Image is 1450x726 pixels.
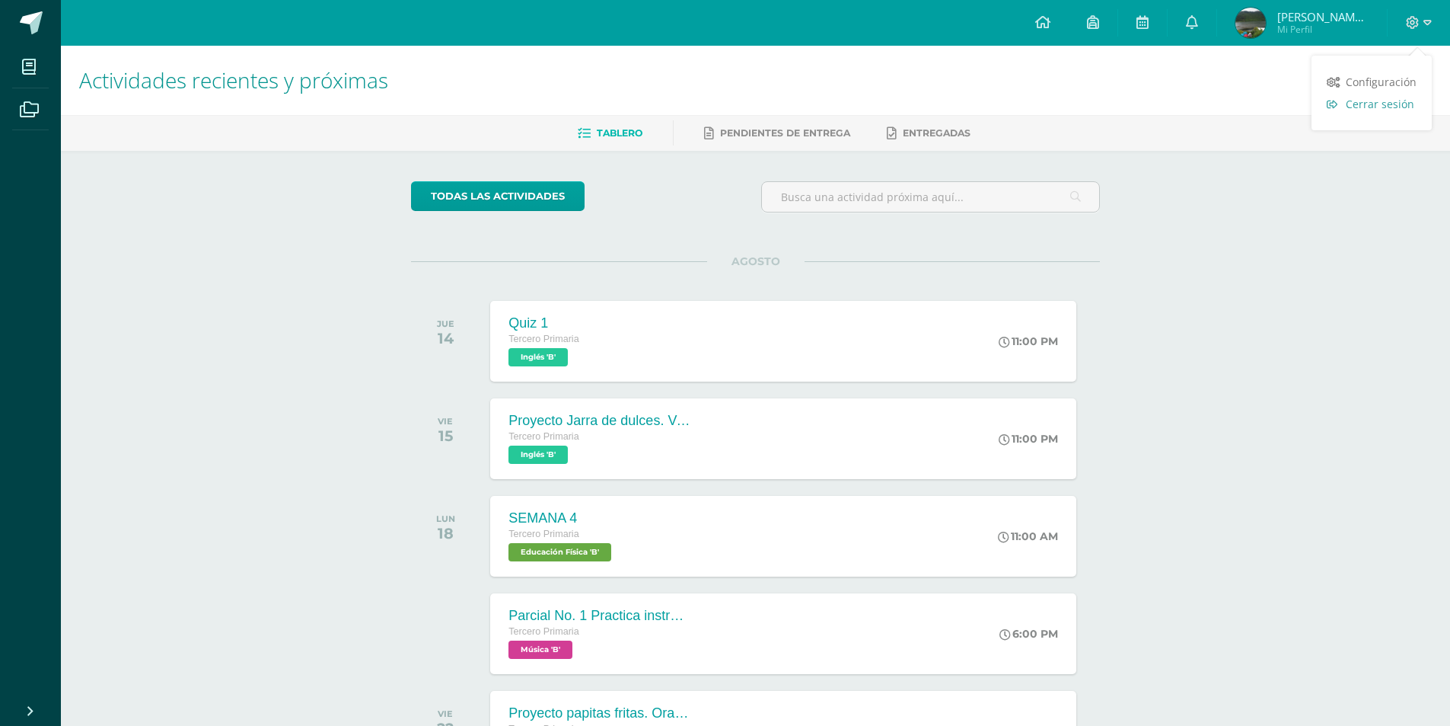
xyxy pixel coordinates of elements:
span: Tercero Primaria [508,334,578,344]
span: Inglés 'B' [508,446,568,464]
a: Configuración [1311,71,1432,93]
a: Tablero [578,121,642,146]
div: JUE [437,318,454,329]
div: LUN [436,513,455,524]
span: Inglés 'B' [508,348,568,366]
span: Pendientes de entrega [720,127,850,139]
div: 14 [437,329,454,347]
div: VIE [438,416,453,427]
div: 11:00 PM [999,432,1058,446]
div: Quiz 1 [508,315,578,331]
div: Proyecto papitas fritas. Oraciones en presente y pasado [508,705,691,721]
span: Tercero Primaria [508,626,578,637]
span: Tercero Primaria [508,529,578,539]
div: SEMANA 4 [508,510,615,526]
span: Mi Perfil [1277,23,1369,36]
div: 11:00 PM [999,334,1058,348]
span: Tercero Primaria [508,431,578,442]
div: 6:00 PM [999,627,1058,641]
a: todas las Actividades [411,181,585,211]
input: Busca una actividad próxima aquí... [762,182,1099,212]
span: [PERSON_NAME][DATE] [1277,9,1369,24]
span: Tablero [597,127,642,139]
div: 11:00 AM [998,529,1058,543]
div: VIE [437,708,454,719]
div: 15 [438,427,453,445]
span: Configuración [1346,75,1417,89]
span: Cerrar sesión [1346,97,1414,111]
a: Entregadas [887,121,970,146]
div: 18 [436,524,455,542]
span: Entregadas [903,127,970,139]
a: Pendientes de entrega [704,121,850,146]
span: Actividades recientes y próximas [79,66,388,94]
a: Cerrar sesión [1311,93,1432,115]
span: Música 'B' [508,641,572,659]
span: Educación Física 'B' [508,543,611,561]
span: AGOSTO [707,254,805,268]
div: Proyecto Jarra de dulces. Verbos presente y pasado. [508,413,691,429]
div: Parcial No. 1 Practica instrumental en salón de clases. [508,608,691,624]
img: 710e41658fe762c1d087e8163ac3f805.png [1235,8,1266,38]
